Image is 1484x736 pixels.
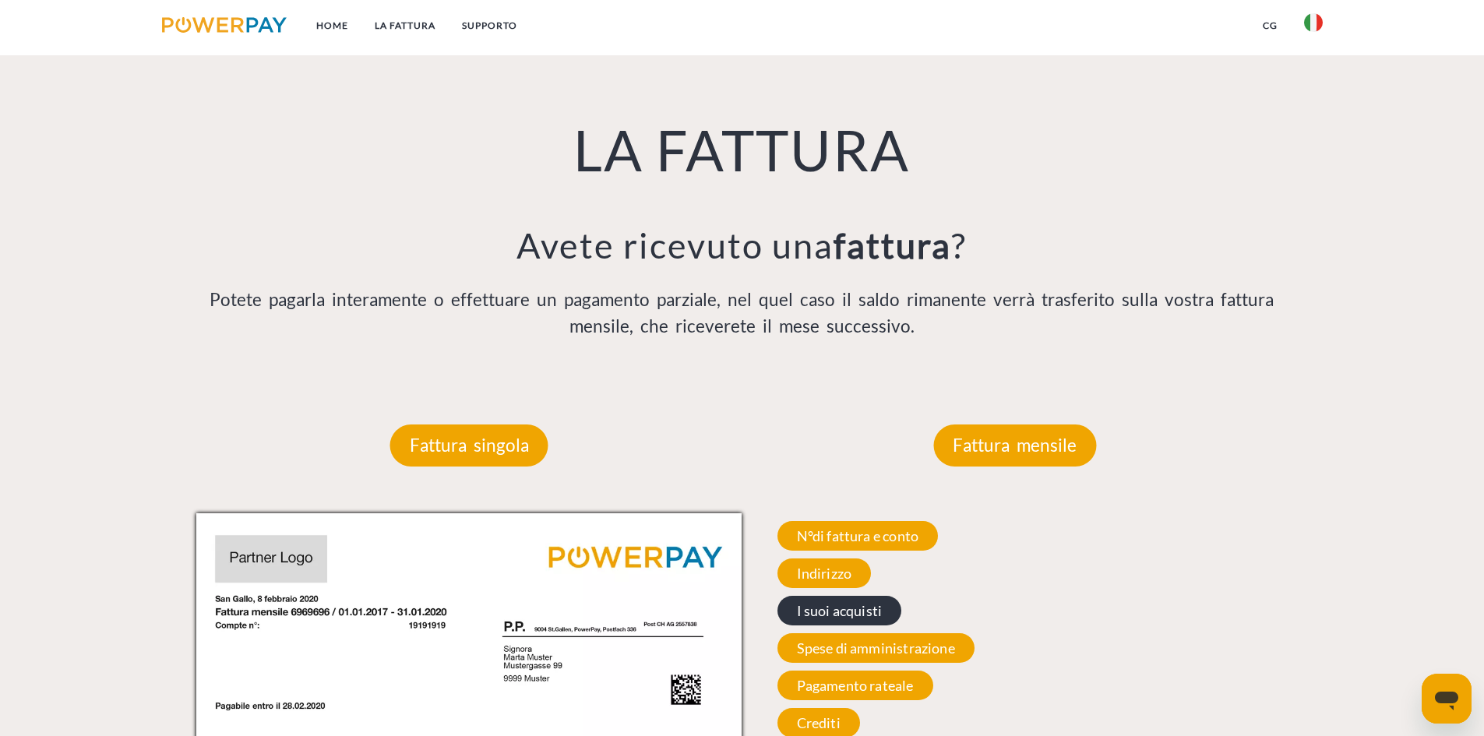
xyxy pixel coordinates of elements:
[1250,12,1291,40] a: CG
[196,114,1288,185] h1: LA FATTURA
[834,224,951,266] b: fattura
[390,424,548,467] p: Fattura singola
[777,671,933,700] span: Pagamento rateale
[449,12,531,40] a: Supporto
[196,287,1288,340] p: Potete pagarla interamente o effettuare un pagamento parziale, nel quel caso il saldo rimanente v...
[196,224,1288,267] h3: Avete ricevuto una ?
[777,558,872,588] span: Indirizzo
[777,596,902,625] span: I suoi acquisti
[1304,13,1323,32] img: it
[361,12,449,40] a: LA FATTURA
[162,17,287,33] img: logo-powerpay.svg
[777,521,939,551] span: N°di fattura e conto
[777,633,975,663] span: Spese di amministrazione
[303,12,361,40] a: Home
[933,424,1096,467] p: Fattura mensile
[1422,674,1472,724] iframe: Pulsante per aprire la finestra di messaggistica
